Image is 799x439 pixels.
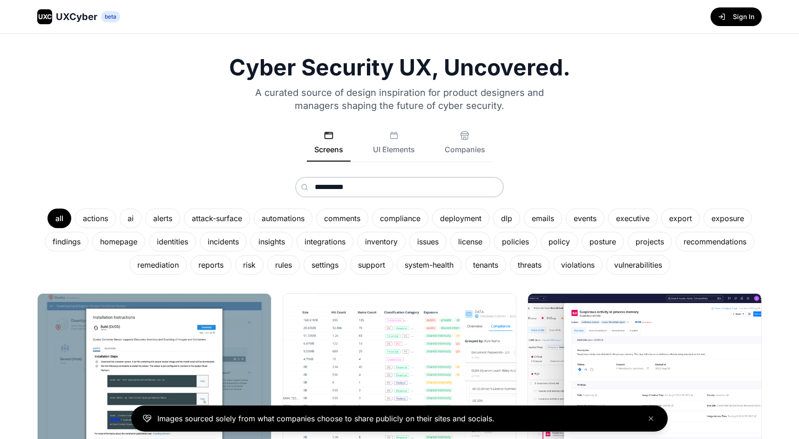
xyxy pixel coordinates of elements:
div: policies [494,232,537,251]
div: ai [120,209,142,228]
div: remediation [129,255,187,275]
div: actions [75,209,116,228]
span: UXCyber [56,10,97,23]
div: threats [510,255,549,275]
div: executive [608,209,657,228]
div: policy [541,232,578,251]
button: Close banner [645,413,657,424]
div: tenants [465,255,506,275]
div: attack-surface [184,209,250,228]
p: A curated source of design inspiration for product designers and managers shaping the future of c... [243,86,556,112]
div: system-health [397,255,461,275]
div: projects [628,232,672,251]
button: Screens [307,131,351,162]
span: beta [101,11,120,22]
button: Companies [437,131,493,162]
div: posture [582,232,624,251]
div: homepage [92,232,145,251]
div: findings [45,232,88,251]
p: Images sourced solely from what companies choose to share publicly on their sites and socials. [157,413,494,424]
div: support [350,255,393,275]
div: comments [316,209,368,228]
div: dlp [493,209,520,228]
div: incidents [200,232,247,251]
div: vulnerabilities [606,255,670,275]
div: inventory [357,232,406,251]
h1: Cyber Security UX, Uncovered. [37,56,762,79]
div: integrations [297,232,353,251]
div: reports [190,255,231,275]
div: risk [235,255,264,275]
div: insights [251,232,293,251]
div: alerts [145,209,180,228]
div: settings [304,255,346,275]
div: deployment [432,209,489,228]
div: recommendations [676,232,754,251]
div: export [661,209,700,228]
div: violations [553,255,603,275]
a: UXCUXCyberbeta [37,9,120,24]
div: exposure [704,209,752,228]
div: emails [524,209,562,228]
div: license [450,232,490,251]
span: UXC [38,12,52,21]
div: compliance [372,209,428,228]
button: UI Elements [366,131,422,162]
div: identities [149,232,196,251]
button: Sign In [711,7,762,26]
div: rules [267,255,300,275]
div: issues [409,232,447,251]
div: automations [254,209,312,228]
div: all [47,209,71,228]
div: events [566,209,604,228]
